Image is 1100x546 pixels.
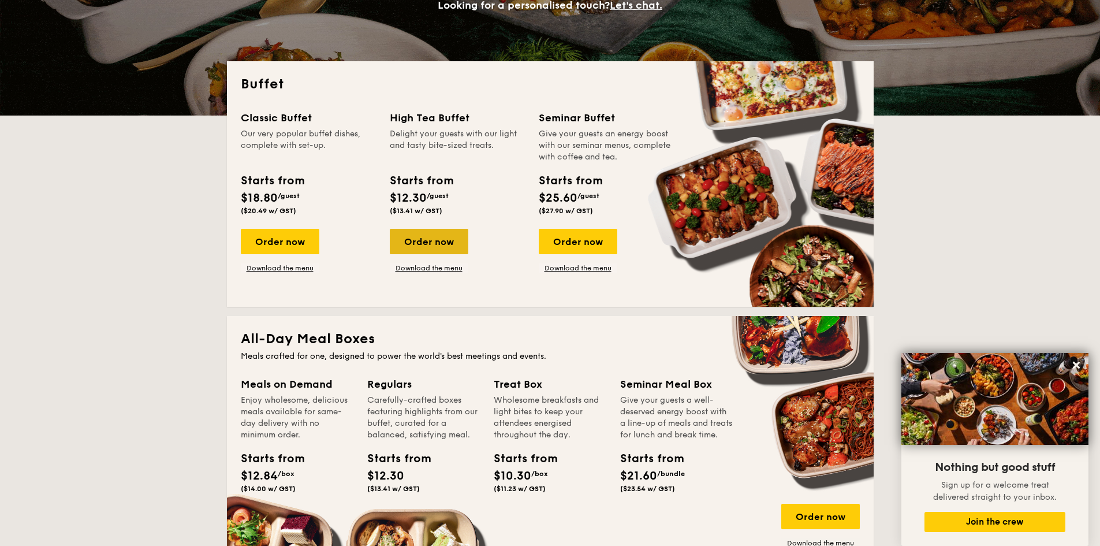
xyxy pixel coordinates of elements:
div: Delight your guests with our light and tasty bite-sized treats. [390,128,525,163]
div: Seminar Buffet [539,110,674,126]
span: /guest [427,192,449,200]
span: $10.30 [494,469,531,483]
div: Regulars [367,376,480,392]
span: $25.60 [539,191,577,205]
span: /guest [577,192,599,200]
h2: All-Day Meal Boxes [241,330,860,348]
button: Close [1067,356,1086,374]
button: Join the crew [924,512,1065,532]
div: Give your guests an energy boost with our seminar menus, complete with coffee and tea. [539,128,674,163]
div: Starts from [620,450,672,467]
span: ($27.90 w/ GST) [539,207,593,215]
div: Treat Box [494,376,606,392]
div: Starts from [390,172,453,190]
div: Wholesome breakfasts and light bites to keep your attendees energised throughout the day. [494,395,606,441]
div: Starts from [241,172,304,190]
div: Order now [390,229,468,254]
div: Starts from [494,450,546,467]
span: ($11.23 w/ GST) [494,485,546,493]
a: Download the menu [539,263,617,273]
span: $21.60 [620,469,657,483]
div: Starts from [539,172,602,190]
div: Order now [539,229,617,254]
span: $12.84 [241,469,278,483]
div: Starts from [367,450,419,467]
img: DSC07876-Edit02-Large.jpeg [901,353,1088,445]
a: Download the menu [241,263,319,273]
div: High Tea Buffet [390,110,525,126]
div: Meals on Demand [241,376,353,392]
span: /guest [278,192,300,200]
span: $18.80 [241,191,278,205]
span: /box [278,470,294,478]
span: /box [531,470,548,478]
div: Seminar Meal Box [620,376,733,392]
span: Sign up for a welcome treat delivered straight to your inbox. [933,480,1057,502]
div: Meals crafted for one, designed to power the world's best meetings and events. [241,351,860,362]
div: Starts from [241,450,293,467]
span: ($23.54 w/ GST) [620,485,675,493]
div: Our very popular buffet dishes, complete with set-up. [241,128,376,163]
span: $12.30 [390,191,427,205]
span: ($20.49 w/ GST) [241,207,296,215]
div: Give your guests a well-deserved energy boost with a line-up of meals and treats for lunch and br... [620,395,733,441]
span: ($13.41 w/ GST) [367,485,420,493]
a: Download the menu [390,263,468,273]
span: $12.30 [367,469,404,483]
h2: Buffet [241,75,860,94]
div: Order now [781,504,860,529]
span: ($13.41 w/ GST) [390,207,442,215]
div: Order now [241,229,319,254]
span: Nothing but good stuff [935,460,1055,474]
span: ($14.00 w/ GST) [241,485,296,493]
span: /bundle [657,470,685,478]
div: Classic Buffet [241,110,376,126]
div: Carefully-crafted boxes featuring highlights from our buffet, curated for a balanced, satisfying ... [367,395,480,441]
div: Enjoy wholesome, delicious meals available for same-day delivery with no minimum order. [241,395,353,441]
